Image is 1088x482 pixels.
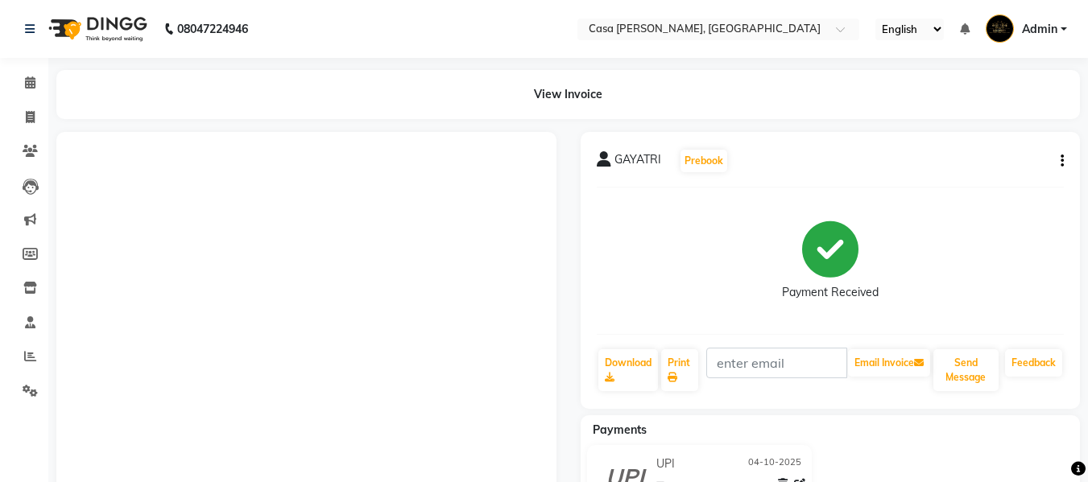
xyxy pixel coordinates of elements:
span: GAYATRI [614,151,661,174]
a: Download [598,349,658,391]
button: Send Message [933,349,999,391]
span: 04-10-2025 [748,455,801,472]
div: View Invoice [56,70,1080,119]
a: Feedback [1005,349,1062,377]
span: UPI [656,455,675,472]
img: logo [41,6,151,51]
button: Prebook [681,150,727,172]
img: Admin [986,14,1014,43]
a: Print [661,349,698,391]
button: Email Invoice [848,349,930,377]
input: enter email [706,348,847,378]
span: Admin [1022,21,1057,38]
b: 08047224946 [177,6,248,51]
span: Payments [593,422,647,437]
div: Payment Received [782,284,879,301]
